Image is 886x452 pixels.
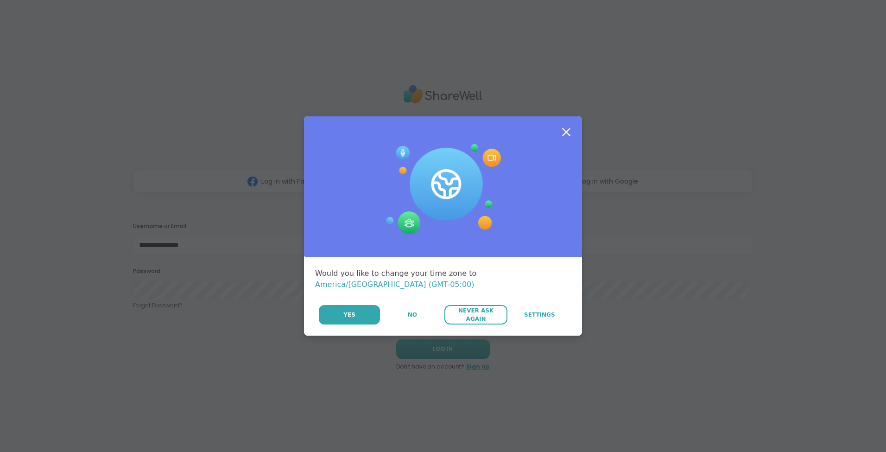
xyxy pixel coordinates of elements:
[408,311,417,319] span: No
[381,305,443,325] button: No
[319,305,380,325] button: Yes
[508,305,571,325] a: Settings
[315,268,571,290] div: Would you like to change your time zone to
[343,311,355,319] span: Yes
[385,144,501,235] img: Session Experience
[524,311,555,319] span: Settings
[449,306,502,323] span: Never Ask Again
[444,305,507,325] button: Never Ask Again
[315,280,475,289] span: America/[GEOGRAPHIC_DATA] (GMT-05:00)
